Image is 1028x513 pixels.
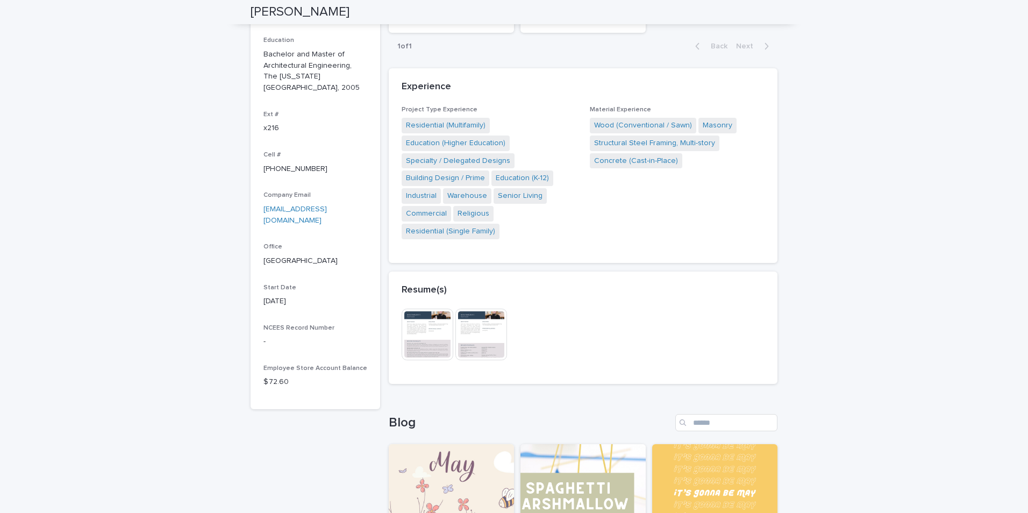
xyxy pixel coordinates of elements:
span: Back [704,42,727,50]
span: Next [736,42,760,50]
p: 1 of 1 [389,33,420,60]
span: Company Email [263,192,311,198]
a: Religious [458,208,489,219]
a: [PHONE_NUMBER] [263,165,327,173]
h2: Experience [402,81,451,93]
h1: Blog [389,415,671,431]
a: Structural Steel Framing, Multi-story [594,138,715,149]
span: Cell # [263,152,281,158]
h2: Resume(s) [402,284,447,296]
a: Residential (Multifamily) [406,120,486,131]
a: Residential (Single Family) [406,226,495,237]
a: Masonry [703,120,732,131]
a: Education (K-12) [496,173,549,184]
span: Office [263,244,282,250]
button: Back [687,41,732,51]
a: Warehouse [447,190,487,202]
a: Senior Living [498,190,542,202]
a: [EMAIL_ADDRESS][DOMAIN_NAME] [263,205,327,224]
a: Education (Higher Education) [406,138,505,149]
p: - [263,336,367,347]
p: [GEOGRAPHIC_DATA] [263,255,367,267]
span: Employee Store Account Balance [263,365,367,372]
input: Search [675,414,777,431]
a: Building Design / Prime [406,173,485,184]
span: Project Type Experience [402,106,477,113]
span: Education [263,37,294,44]
a: x216 [263,124,279,132]
h2: [PERSON_NAME] [251,4,349,20]
span: Material Experience [590,106,651,113]
a: Specialty / Delegated Designs [406,155,510,167]
p: [DATE] [263,296,367,307]
p: Bachelor and Master of Architectural Engineering, The [US_STATE][GEOGRAPHIC_DATA], 2005 [263,49,367,94]
a: Industrial [406,190,437,202]
p: $ 72.60 [263,376,367,388]
a: Concrete (Cast-in-Place) [594,155,678,167]
a: Wood (Conventional / Sawn) [594,120,692,131]
button: Next [732,41,777,51]
span: Start Date [263,284,296,291]
span: Ext # [263,111,279,118]
a: Commercial [406,208,447,219]
span: NCEES Record Number [263,325,334,331]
